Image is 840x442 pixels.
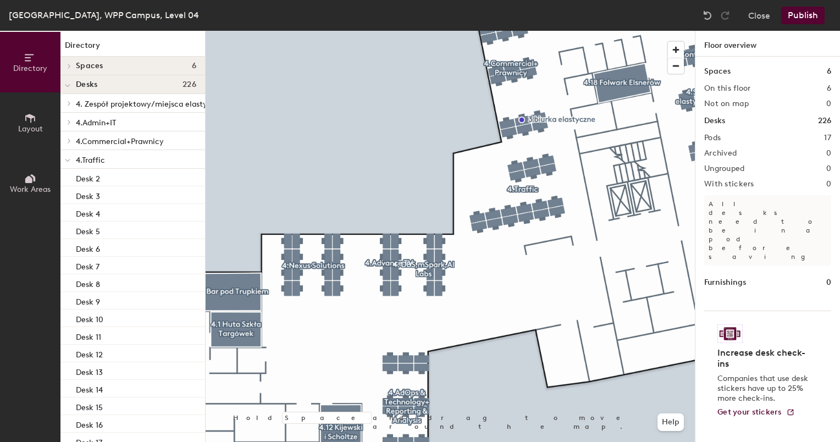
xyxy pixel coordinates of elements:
[704,84,751,93] h2: On this floor
[183,80,196,89] span: 226
[657,413,684,431] button: Help
[826,180,831,189] h2: 0
[704,164,745,173] h2: Ungrouped
[781,7,825,24] button: Publish
[748,7,770,24] button: Close
[702,10,713,21] img: Undo
[76,347,103,360] p: Desk 12
[76,62,103,70] span: Spaces
[704,134,721,142] h2: Pods
[76,171,100,184] p: Desk 2
[704,180,754,189] h2: With stickers
[717,408,795,417] a: Get your stickers
[827,65,831,78] h1: 6
[826,277,831,289] h1: 0
[720,10,731,21] img: Redo
[76,312,103,324] p: Desk 10
[76,329,101,342] p: Desk 11
[704,149,737,158] h2: Archived
[704,65,731,78] h1: Spaces
[76,382,103,395] p: Desk 14
[76,400,103,412] p: Desk 15
[76,364,103,377] p: Desk 13
[18,124,43,134] span: Layout
[704,277,746,289] h1: Furnishings
[192,62,196,70] span: 6
[717,347,811,369] h4: Increase desk check-ins
[717,324,743,343] img: Sticker logo
[704,100,749,108] h2: Not on map
[76,259,100,272] p: Desk 7
[76,189,100,201] p: Desk 3
[818,115,831,127] h1: 226
[826,100,831,108] h2: 0
[824,134,831,142] h2: 17
[76,241,100,254] p: Desk 6
[717,407,782,417] span: Get your stickers
[704,115,725,127] h1: Desks
[76,294,100,307] p: Desk 9
[717,374,811,404] p: Companies that use desk stickers have up to 25% more check-ins.
[76,80,97,89] span: Desks
[826,164,831,173] h2: 0
[827,84,831,93] h2: 6
[76,156,105,165] span: 4.Traffic
[76,118,116,128] span: 4.Admin+IT
[826,149,831,158] h2: 0
[695,31,840,57] h1: Floor overview
[76,277,100,289] p: Desk 8
[76,137,164,146] span: 4.Commercial+Prawnicy
[13,64,47,73] span: Directory
[704,195,831,266] p: All desks need to be in a pod before saving
[9,8,199,22] div: [GEOGRAPHIC_DATA], WPP Campus, Level 04
[76,100,224,109] span: 4. Zespół projektowy/miejsca elastyczne
[76,224,100,236] p: Desk 5
[76,206,100,219] p: Desk 4
[10,185,51,194] span: Work Areas
[60,40,205,57] h1: Directory
[76,417,103,430] p: Desk 16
